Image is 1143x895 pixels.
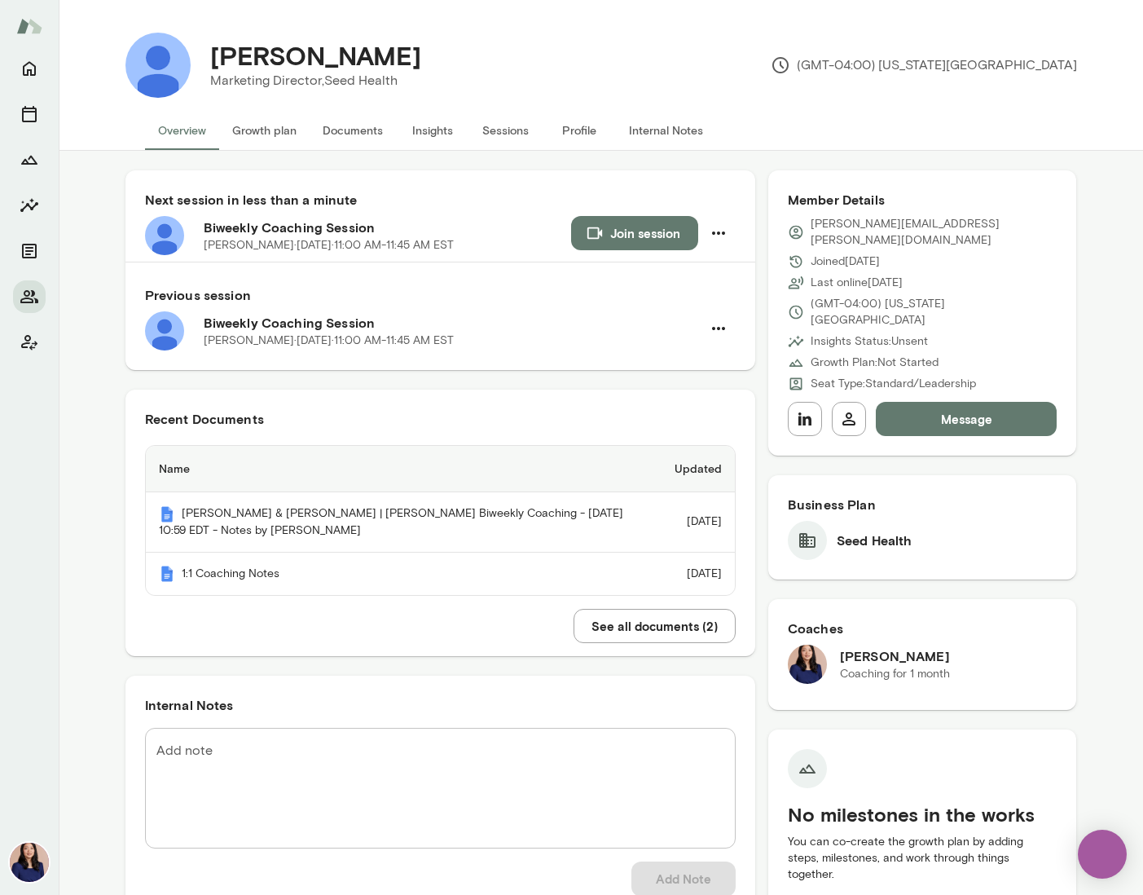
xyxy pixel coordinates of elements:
td: [DATE] [662,553,735,596]
h6: Seed Health [837,531,912,550]
button: Documents [310,111,396,150]
p: Insights Status: Unsent [811,333,928,350]
h5: No milestones in the works [788,801,1057,827]
p: [PERSON_NAME][EMAIL_ADDRESS][PERSON_NAME][DOMAIN_NAME] [811,216,1057,249]
p: Growth Plan: Not Started [811,355,939,371]
p: Seat Type: Standard/Leadership [811,376,976,392]
button: Home [13,52,46,85]
h6: Coaches [788,619,1057,638]
img: Jennie Becker [125,33,191,98]
h6: Member Details [788,190,1057,209]
h6: Recent Documents [145,409,736,429]
p: Marketing Director, Seed Health [210,71,421,90]
p: Last online [DATE] [811,275,903,291]
th: 1:1 Coaching Notes [146,553,662,596]
p: [PERSON_NAME] · [DATE] · 11:00 AM-11:45 AM EST [204,333,454,349]
p: (GMT-04:00) [US_STATE][GEOGRAPHIC_DATA] [771,55,1077,75]
button: Sessions [13,98,46,130]
img: Mento [159,566,175,582]
button: Members [13,280,46,313]
button: Overview [145,111,219,150]
button: Documents [13,235,46,267]
h6: Internal Notes [145,695,736,715]
h6: Previous session [145,285,736,305]
button: Insights [396,111,469,150]
h4: [PERSON_NAME] [210,40,421,71]
p: Joined [DATE] [811,254,880,270]
button: Internal Notes [616,111,716,150]
h6: Biweekly Coaching Session [204,218,571,237]
img: Mento [159,506,175,522]
h6: Biweekly Coaching Session [204,313,701,333]
th: Updated [662,446,735,492]
img: Mento [16,11,42,42]
button: Join session [571,216,698,250]
button: Growth plan [219,111,310,150]
img: Leah Kim [788,645,827,684]
h6: Business Plan [788,495,1057,514]
button: Client app [13,326,46,359]
h6: Next session in less than a minute [145,190,736,209]
p: Coaching for 1 month [840,666,950,682]
button: Growth Plan [13,143,46,176]
p: [PERSON_NAME] · [DATE] · 11:00 AM-11:45 AM EST [204,237,454,254]
button: Insights [13,189,46,222]
button: See all documents (2) [574,609,736,643]
th: [PERSON_NAME] & [PERSON_NAME] | [PERSON_NAME] Biweekly Coaching - [DATE] 10:59 EDT - Notes by [PE... [146,492,662,553]
button: Sessions [469,111,543,150]
button: Message [876,402,1057,436]
h6: [PERSON_NAME] [840,646,950,666]
img: Leah Kim [10,843,49,882]
p: You can co-create the growth plan by adding steps, milestones, and work through things together. [788,834,1057,883]
th: Name [146,446,662,492]
p: (GMT-04:00) [US_STATE][GEOGRAPHIC_DATA] [811,296,1057,328]
button: Profile [543,111,616,150]
td: [DATE] [662,492,735,553]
